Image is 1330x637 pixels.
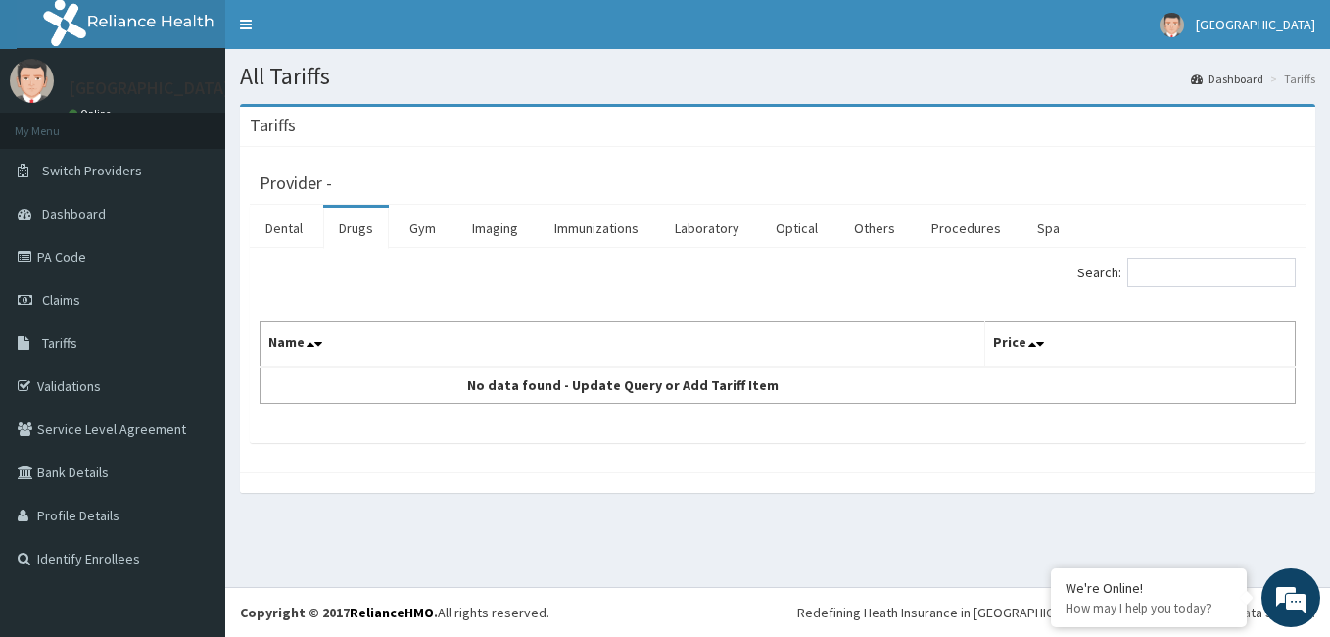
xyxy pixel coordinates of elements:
[69,79,230,97] p: [GEOGRAPHIC_DATA]
[1021,208,1075,249] a: Spa
[539,208,654,249] a: Immunizations
[10,59,54,103] img: User Image
[1066,579,1232,597] div: We're Online!
[1265,71,1315,87] li: Tariffs
[394,208,451,249] a: Gym
[1127,258,1296,287] input: Search:
[1196,16,1315,33] span: [GEOGRAPHIC_DATA]
[261,367,985,404] td: No data found - Update Query or Add Tariff Item
[1066,600,1232,616] p: How may I help you today?
[42,291,80,309] span: Claims
[261,322,985,367] th: Name
[838,208,911,249] a: Others
[984,322,1295,367] th: Price
[456,208,534,249] a: Imaging
[225,587,1330,637] footer: All rights reserved.
[1191,71,1263,87] a: Dashboard
[916,208,1017,249] a: Procedures
[42,334,77,352] span: Tariffs
[260,174,332,192] h3: Provider -
[797,603,1315,622] div: Redefining Heath Insurance in [GEOGRAPHIC_DATA] using Telemedicine and Data Science!
[350,604,434,621] a: RelianceHMO
[250,208,318,249] a: Dental
[240,64,1315,89] h1: All Tariffs
[1160,13,1184,37] img: User Image
[1077,258,1296,287] label: Search:
[250,117,296,134] h3: Tariffs
[42,162,142,179] span: Switch Providers
[240,604,438,621] strong: Copyright © 2017 .
[760,208,833,249] a: Optical
[69,107,116,121] a: Online
[42,205,106,222] span: Dashboard
[659,208,755,249] a: Laboratory
[323,208,389,249] a: Drugs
